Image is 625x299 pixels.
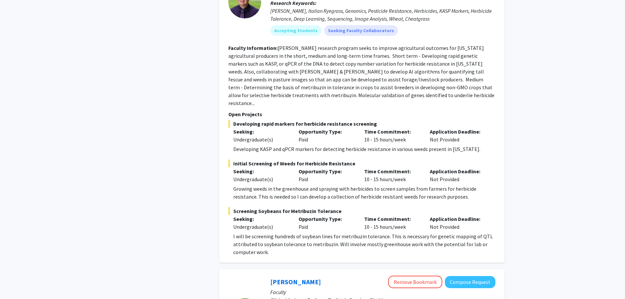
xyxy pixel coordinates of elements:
p: Time Commitment: [364,215,420,223]
div: 10 - 15 hours/week [359,128,425,143]
mat-chip: Seeking Faculty Collaborators [324,25,398,36]
p: Opportunity Type: [299,215,354,223]
b: Faculty Information: [228,45,278,51]
div: Undergraduate(s) [233,223,289,231]
div: Undergraduate(s) [233,175,289,183]
div: 10 - 15 hours/week [359,167,425,183]
p: Open Projects [228,110,495,118]
button: Compose Request to Corey Hawes [445,276,495,288]
div: Paid [294,128,359,143]
p: Application Deadline: [430,167,486,175]
fg-read-more: [PERSON_NAME] research program seeks to improve agricultural outcomes for [US_STATE] agricultural... [228,45,494,106]
div: Not Provided [425,167,490,183]
span: Developing rapid markers for herbicide resistance screening [228,120,495,128]
p: Faculty [270,288,495,296]
iframe: Chat [5,269,28,294]
span: Initial Screening of Weeds for Herbicide Resistance [228,160,495,167]
mat-chip: Accepting Students [270,25,322,36]
div: Not Provided [425,215,490,231]
p: Seeking: [233,215,289,223]
p: Developing KASP and qPCR markers for detecting herbicide resistance in various weeds present in [... [233,145,495,153]
div: Paid [294,167,359,183]
span: Screening Soybeans for Metribuzin Tolerance [228,207,495,215]
p: I will be screening hundreds of soybean lines for metribuzin tolerance. This is necessary for gen... [233,232,495,256]
p: Seeking: [233,167,289,175]
p: Time Commitment: [364,128,420,136]
div: 10 - 15 hours/week [359,215,425,231]
p: Opportunity Type: [299,167,354,175]
button: Remove Bookmark [388,276,442,288]
div: Paid [294,215,359,231]
p: Seeking: [233,128,289,136]
div: Undergraduate(s) [233,136,289,143]
p: Opportunity Type: [299,128,354,136]
div: [PERSON_NAME], Italian Ryegrass, Genomics, Pesticide Resistance, Herbicides, KASP Markers, Herbic... [270,7,495,23]
p: Application Deadline: [430,128,486,136]
a: [PERSON_NAME] [270,278,321,286]
p: Application Deadline: [430,215,486,223]
p: Time Commitment: [364,167,420,175]
p: Growing weeds in the greenhouse and spraying with herbicides to screen samples from farmers for h... [233,185,495,201]
div: Not Provided [425,128,490,143]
